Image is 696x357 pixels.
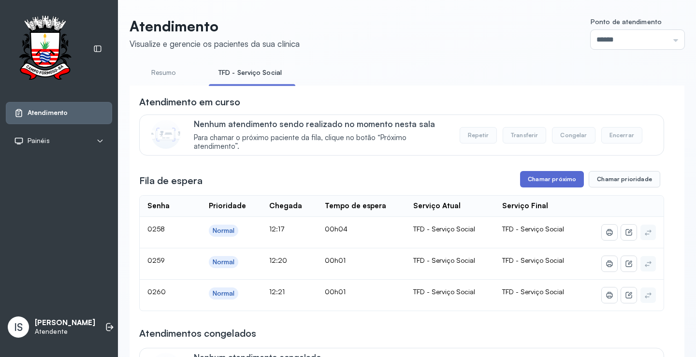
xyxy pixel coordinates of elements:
[325,256,346,264] span: 00h01
[35,318,95,328] p: [PERSON_NAME]
[591,17,662,26] span: Ponto de atendimento
[151,120,180,149] img: Imagem de CalloutCard
[147,256,165,264] span: 0259
[589,171,660,187] button: Chamar prioridade
[213,258,235,266] div: Normal
[413,287,487,296] div: TFD - Serviço Social
[503,127,547,143] button: Transferir
[460,127,497,143] button: Repetir
[28,137,50,145] span: Painéis
[325,225,348,233] span: 00h04
[269,201,302,211] div: Chegada
[502,287,564,296] span: TFD - Serviço Social
[10,15,80,83] img: Logotipo do estabelecimento
[139,95,240,109] h3: Atendimento em curso
[601,127,642,143] button: Encerrar
[147,225,165,233] span: 0258
[552,127,595,143] button: Congelar
[147,201,170,211] div: Senha
[213,289,235,298] div: Normal
[325,201,386,211] div: Tempo de espera
[130,17,300,35] p: Atendimento
[130,39,300,49] div: Visualize e gerencie os pacientes da sua clínica
[130,65,197,81] a: Resumo
[502,256,564,264] span: TFD - Serviço Social
[14,108,104,118] a: Atendimento
[209,201,246,211] div: Prioridade
[413,256,487,265] div: TFD - Serviço Social
[213,227,235,235] div: Normal
[413,225,487,233] div: TFD - Serviço Social
[520,171,584,187] button: Chamar próximo
[147,287,166,296] span: 0260
[325,287,346,296] span: 00h01
[269,287,285,296] span: 12:21
[269,225,285,233] span: 12:17
[209,65,291,81] a: TFD - Serviço Social
[139,174,203,187] h3: Fila de espera
[194,119,449,129] p: Nenhum atendimento sendo realizado no momento nesta sala
[413,201,461,211] div: Serviço Atual
[502,201,548,211] div: Serviço Final
[35,328,95,336] p: Atendente
[194,133,449,152] span: Para chamar o próximo paciente da fila, clique no botão “Próximo atendimento”.
[269,256,287,264] span: 12:20
[28,109,68,117] span: Atendimento
[139,327,256,340] h3: Atendimentos congelados
[502,225,564,233] span: TFD - Serviço Social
